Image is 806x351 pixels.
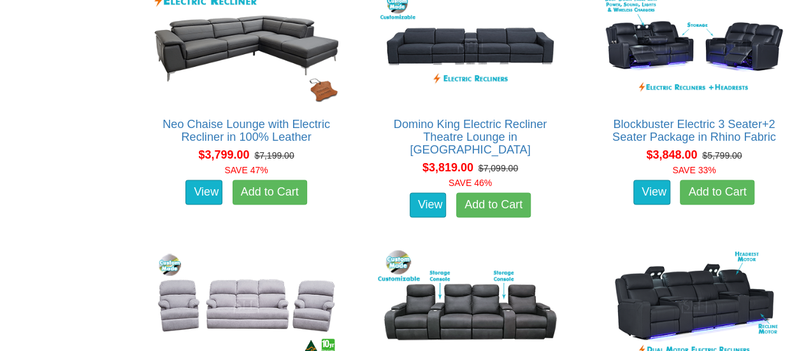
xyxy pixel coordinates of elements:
[198,148,249,161] span: $3,799.00
[672,165,716,175] font: SAVE 33%
[422,161,473,174] span: $3,819.00
[646,148,697,161] span: $3,848.00
[233,180,307,205] a: Add to Cart
[185,180,222,205] a: View
[224,165,268,175] font: SAVE 47%
[456,192,531,218] a: Add to Cart
[702,150,742,161] del: $5,799.00
[479,163,518,173] del: $7,099.00
[394,118,547,156] a: Domino King Electric Recliner Theatre Lounge in [GEOGRAPHIC_DATA]
[633,180,670,205] a: View
[449,178,492,188] font: SAVE 46%
[612,118,776,143] a: Blockbuster Electric 3 Seater+2 Seater Package in Rhino Fabric
[162,118,330,143] a: Neo Chaise Lounge with Electric Recliner in 100% Leather
[410,192,447,218] a: View
[680,180,754,205] a: Add to Cart
[254,150,294,161] del: $7,199.00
